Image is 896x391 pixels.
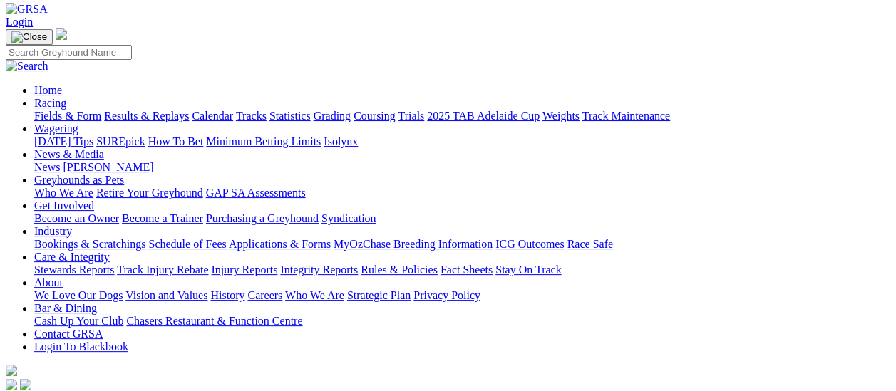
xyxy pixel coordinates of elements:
a: Vision and Values [125,289,207,301]
a: Get Involved [34,199,94,212]
a: Applications & Forms [229,238,331,250]
a: Track Injury Rebate [117,264,208,276]
a: Login [6,16,33,28]
a: Become an Owner [34,212,119,224]
a: We Love Our Dogs [34,289,123,301]
a: Results & Replays [104,110,189,122]
a: [PERSON_NAME] [63,161,153,173]
a: Stay On Track [495,264,561,276]
a: Breeding Information [393,238,493,250]
div: Racing [34,110,890,122]
img: Search [6,60,48,73]
a: Retire Your Greyhound [96,187,203,199]
div: Bar & Dining [34,315,890,328]
img: logo-grsa-white.png [56,28,67,40]
a: Injury Reports [211,264,277,276]
a: Fact Sheets [441,264,493,276]
a: News [34,161,60,173]
a: Schedule of Fees [148,238,226,250]
a: Coursing [354,110,396,122]
div: Care & Integrity [34,264,890,276]
a: Tracks [236,110,267,122]
a: Become a Trainer [122,212,203,224]
a: Greyhounds as Pets [34,174,124,186]
a: Cash Up Your Club [34,315,123,327]
a: Purchasing a Greyhound [206,212,319,224]
a: Syndication [321,212,376,224]
img: logo-grsa-white.png [6,365,17,376]
a: Isolynx [324,135,358,147]
a: Industry [34,225,72,237]
a: Grading [314,110,351,122]
a: Weights [542,110,580,122]
a: How To Bet [148,135,204,147]
a: History [210,289,244,301]
div: News & Media [34,161,890,174]
a: Chasers Restaurant & Function Centre [126,315,302,327]
a: Fields & Form [34,110,101,122]
a: Contact GRSA [34,328,103,340]
a: Login To Blackbook [34,340,128,353]
a: Who We Are [34,187,93,199]
a: Track Maintenance [582,110,670,122]
a: News & Media [34,148,104,160]
a: Privacy Policy [413,289,480,301]
div: Greyhounds as Pets [34,187,890,199]
img: Close [11,31,47,43]
a: ICG Outcomes [495,238,564,250]
a: Rules & Policies [361,264,438,276]
div: Wagering [34,135,890,148]
a: Racing [34,97,66,109]
a: Integrity Reports [280,264,358,276]
img: twitter.svg [20,379,31,390]
a: SUREpick [96,135,145,147]
a: Statistics [269,110,311,122]
a: GAP SA Assessments [206,187,306,199]
a: Stewards Reports [34,264,114,276]
a: [DATE] Tips [34,135,93,147]
a: Minimum Betting Limits [206,135,321,147]
a: Who We Are [285,289,344,301]
div: Industry [34,238,890,251]
a: Trials [398,110,424,122]
img: facebook.svg [6,379,17,390]
a: Calendar [192,110,233,122]
a: Race Safe [567,238,612,250]
a: Wagering [34,122,78,135]
div: About [34,289,890,302]
img: GRSA [6,3,48,16]
a: Careers [247,289,282,301]
a: Care & Integrity [34,251,110,263]
a: MyOzChase [334,238,391,250]
a: 2025 TAB Adelaide Cup [427,110,540,122]
a: Bookings & Scratchings [34,238,145,250]
a: Strategic Plan [347,289,411,301]
a: About [34,276,63,288]
div: Get Involved [34,212,890,225]
input: Search [6,45,132,60]
a: Home [34,84,62,96]
button: Toggle navigation [6,29,53,45]
a: Bar & Dining [34,302,97,314]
